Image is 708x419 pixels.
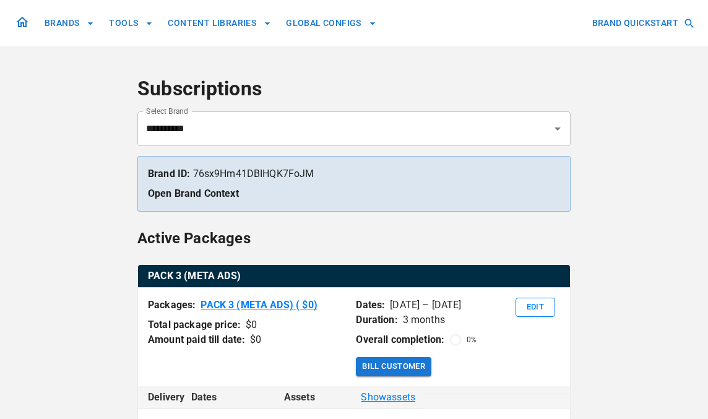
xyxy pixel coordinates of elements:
p: Amount paid till date: [148,332,245,347]
th: Delivery [138,386,181,409]
a: PACK 3 (META ADS) ( $0) [201,298,317,313]
p: Duration: [356,313,397,327]
strong: Brand ID: [148,168,190,179]
p: Dates: [356,298,385,313]
span: Show assets [361,390,415,405]
button: GLOBAL CONFIGS [281,12,381,35]
p: Packages: [148,298,196,313]
div: Assets [284,390,415,405]
button: Edit [516,298,555,317]
th: PACK 3 (META ADS) [138,265,570,288]
div: $ 0 [250,332,261,347]
label: Select Brand [146,106,188,116]
p: [DATE] – [DATE] [390,298,461,313]
button: BRANDS [40,12,99,35]
p: 76sx9Hm41DBIHQK7FoJM [148,166,560,181]
button: TOOLS [104,12,158,35]
p: Total package price: [148,317,241,332]
button: Bill Customer [356,357,431,376]
button: Open [549,120,566,137]
p: 3 months [403,313,445,327]
h4: Subscriptions [137,77,571,102]
p: 0 % [467,334,477,345]
a: Open Brand Context [148,188,239,199]
div: $ 0 [246,317,257,332]
th: Dates [181,386,274,409]
p: Overall completion: [356,332,444,347]
button: BRAND QUICKSTART [587,12,698,35]
table: active packages table [138,265,570,288]
h6: Active Packages [137,227,251,250]
button: CONTENT LIBRARIES [163,12,276,35]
